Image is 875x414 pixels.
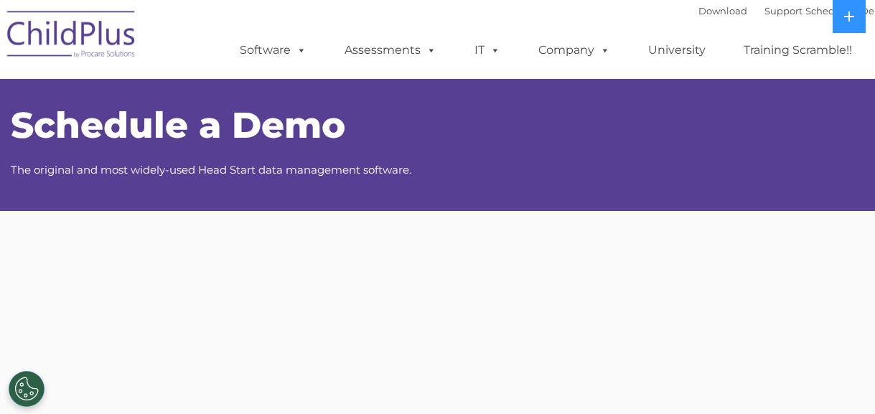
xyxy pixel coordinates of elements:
a: University [634,36,720,65]
a: Software [225,36,321,65]
a: Assessments [330,36,451,65]
span: Schedule a Demo [11,103,345,147]
span: The original and most widely-used Head Start data management software. [11,163,411,177]
button: Cookies Settings [9,371,45,407]
a: Support [764,5,803,17]
a: Company [524,36,624,65]
a: IT [460,36,515,65]
a: Training Scramble!! [729,36,866,65]
a: Download [698,5,747,17]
